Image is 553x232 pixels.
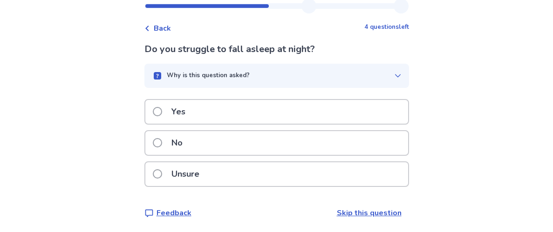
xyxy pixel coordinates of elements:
a: Skip this question [337,208,402,218]
p: 4 questions left [364,23,409,32]
p: Unsure [166,162,205,186]
p: Do you struggle to fall asleep at night? [144,42,409,56]
span: Back [154,23,171,34]
p: Why is this question asked? [167,71,250,80]
button: Why is this question asked? [144,64,409,88]
p: Feedback [157,207,191,219]
a: Feedback [144,207,191,219]
p: Yes [166,100,191,124]
p: No [166,131,188,155]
